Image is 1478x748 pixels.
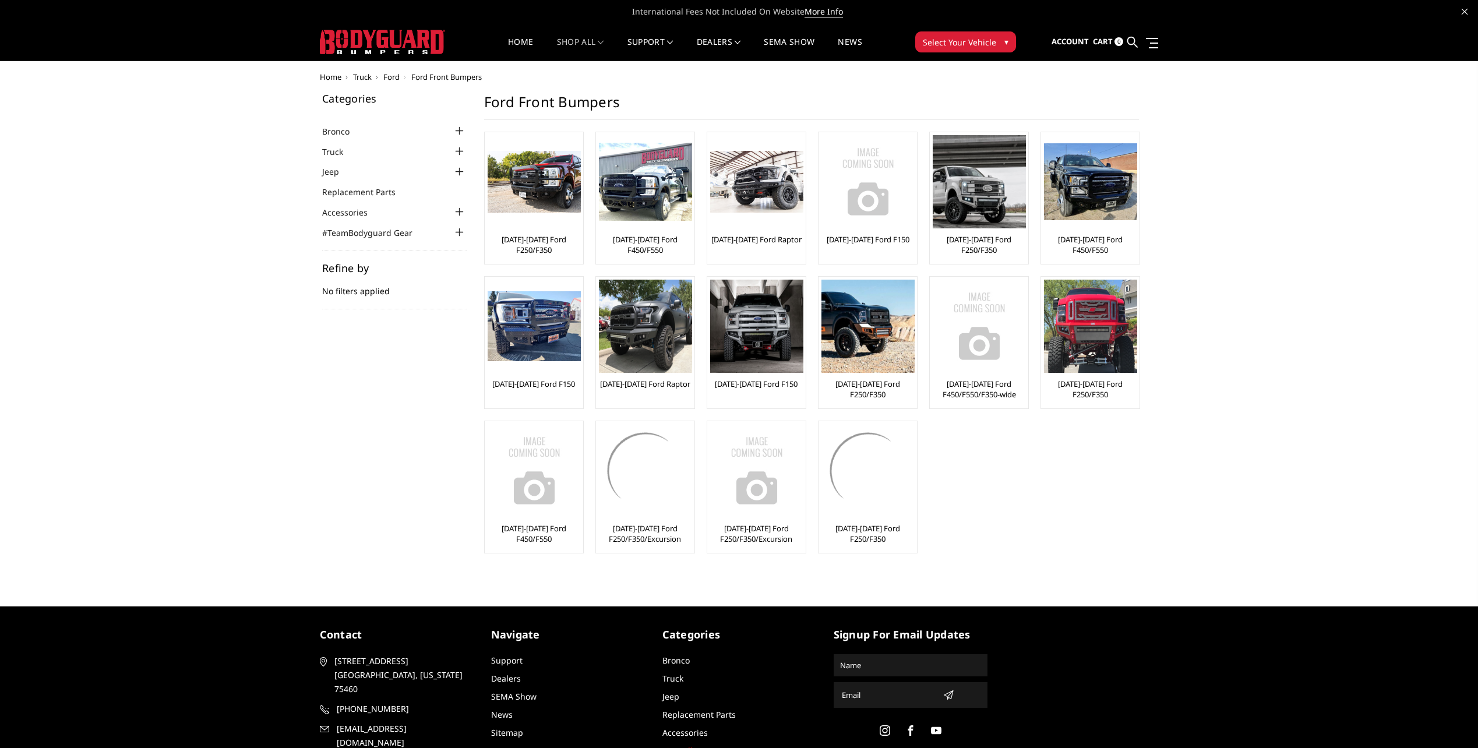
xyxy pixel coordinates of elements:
[353,72,372,82] a: Truck
[491,727,523,738] a: Sitemap
[322,263,467,273] h5: Refine by
[1044,234,1137,255] a: [DATE]-[DATE] Ford F450/F550
[662,655,690,666] a: Bronco
[322,206,382,218] a: Accessories
[491,691,537,702] a: SEMA Show
[710,424,803,517] a: No Image
[600,379,690,389] a: [DATE]-[DATE] Ford Raptor
[488,523,580,544] a: [DATE]-[DATE] Ford F450/F550
[322,263,467,309] div: No filters applied
[492,379,575,389] a: [DATE]-[DATE] Ford F150
[1114,37,1123,46] span: 0
[337,702,472,716] span: [PHONE_NUMBER]
[488,234,580,255] a: [DATE]-[DATE] Ford F250/F350
[557,38,604,61] a: shop all
[599,234,692,255] a: [DATE]-[DATE] Ford F450/F550
[838,38,862,61] a: News
[710,424,803,517] img: No Image
[491,709,513,720] a: News
[508,38,533,61] a: Home
[821,135,915,228] img: No Image
[923,36,996,48] span: Select Your Vehicle
[837,686,939,704] input: Email
[322,125,364,137] a: Bronco
[821,523,914,544] a: [DATE]-[DATE] Ford F250/F350
[805,6,843,17] a: More Info
[662,673,683,684] a: Truck
[915,31,1016,52] button: Select Your Vehicle
[1044,379,1137,400] a: [DATE]-[DATE] Ford F250/F350
[322,146,358,158] a: Truck
[320,30,445,54] img: BODYGUARD BUMPERS
[933,280,1026,373] img: No Image
[764,38,814,61] a: SEMA Show
[322,165,354,178] a: Jeep
[491,655,523,666] a: Support
[383,72,400,82] a: Ford
[662,691,679,702] a: Jeep
[484,93,1139,120] h1: Ford Front Bumpers
[933,234,1025,255] a: [DATE]-[DATE] Ford F250/F350
[710,523,803,544] a: [DATE]-[DATE] Ford F250/F350/Excursion
[488,424,580,517] a: No Image
[715,379,798,389] a: [DATE]-[DATE] Ford F150
[835,656,986,675] input: Name
[697,38,741,61] a: Dealers
[827,234,909,245] a: [DATE]-[DATE] Ford F150
[1052,26,1089,58] a: Account
[322,93,467,104] h5: Categories
[1052,36,1089,47] span: Account
[322,186,410,198] a: Replacement Parts
[411,72,482,82] span: Ford Front Bumpers
[711,234,802,245] a: [DATE]-[DATE] Ford Raptor
[821,379,914,400] a: [DATE]-[DATE] Ford F250/F350
[320,702,474,716] a: [PHONE_NUMBER]
[320,72,341,82] a: Home
[1004,36,1008,48] span: ▾
[491,673,521,684] a: Dealers
[491,627,645,643] h5: Navigate
[1093,36,1113,47] span: Cart
[834,627,987,643] h5: signup for email updates
[662,709,736,720] a: Replacement Parts
[662,627,816,643] h5: Categories
[1093,26,1123,58] a: Cart 0
[599,523,692,544] a: [DATE]-[DATE] Ford F250/F350/Excursion
[933,379,1025,400] a: [DATE]-[DATE] Ford F450/F550/F350-wide
[334,654,470,696] span: [STREET_ADDRESS] [GEOGRAPHIC_DATA], [US_STATE] 75460
[320,627,474,643] h5: contact
[322,227,427,239] a: #TeamBodyguard Gear
[662,727,708,738] a: Accessories
[627,38,673,61] a: Support
[821,135,914,228] a: No Image
[488,424,581,517] img: No Image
